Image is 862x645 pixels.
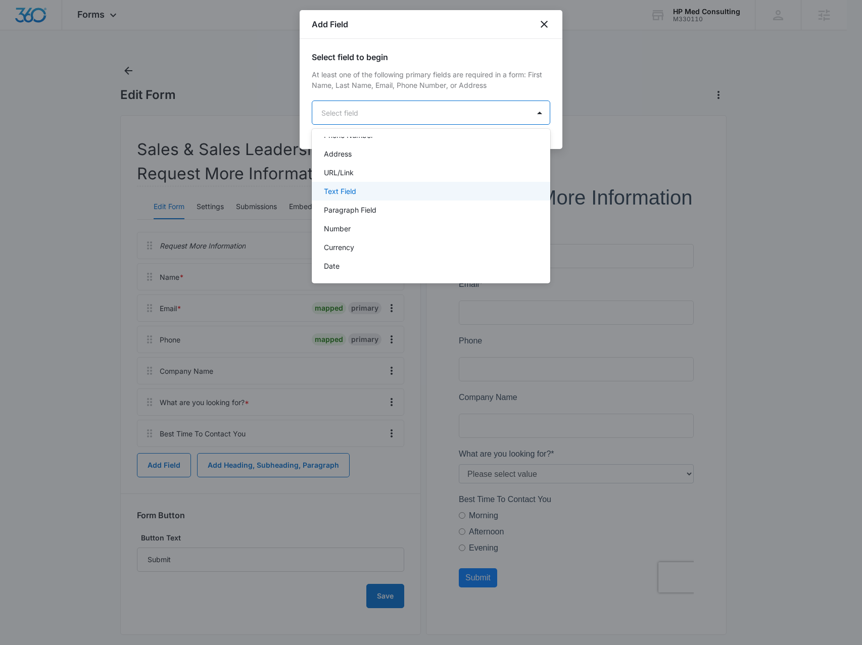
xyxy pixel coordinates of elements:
[324,167,354,178] p: URL/Link
[10,357,39,369] label: Evening
[10,340,45,353] label: Afternoon
[200,377,329,407] iframe: reCAPTCHA
[7,388,32,396] span: Submit
[10,324,39,336] label: Morning
[324,223,351,234] p: Number
[324,242,354,253] p: Currency
[324,261,340,271] p: Date
[324,205,376,215] p: Paragraph Field
[324,186,356,196] p: Text Field
[324,148,352,159] p: Address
